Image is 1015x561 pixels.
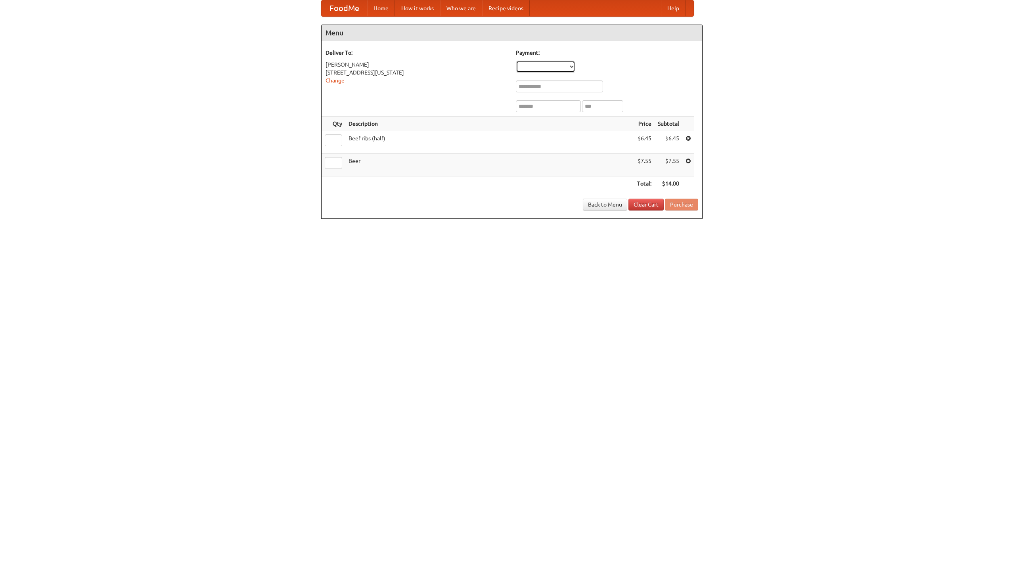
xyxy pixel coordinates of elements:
[326,61,508,69] div: [PERSON_NAME]
[516,49,698,57] h5: Payment:
[367,0,395,16] a: Home
[655,131,682,154] td: $6.45
[655,154,682,176] td: $7.55
[322,0,367,16] a: FoodMe
[634,131,655,154] td: $6.45
[440,0,482,16] a: Who we are
[322,117,345,131] th: Qty
[345,154,634,176] td: Beer
[322,25,702,41] h4: Menu
[661,0,686,16] a: Help
[345,131,634,154] td: Beef ribs (half)
[665,199,698,211] button: Purchase
[655,176,682,191] th: $14.00
[395,0,440,16] a: How it works
[345,117,634,131] th: Description
[634,176,655,191] th: Total:
[326,69,508,77] div: [STREET_ADDRESS][US_STATE]
[326,49,508,57] h5: Deliver To:
[634,154,655,176] td: $7.55
[634,117,655,131] th: Price
[326,77,345,84] a: Change
[583,199,627,211] a: Back to Menu
[628,199,664,211] a: Clear Cart
[482,0,530,16] a: Recipe videos
[655,117,682,131] th: Subtotal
